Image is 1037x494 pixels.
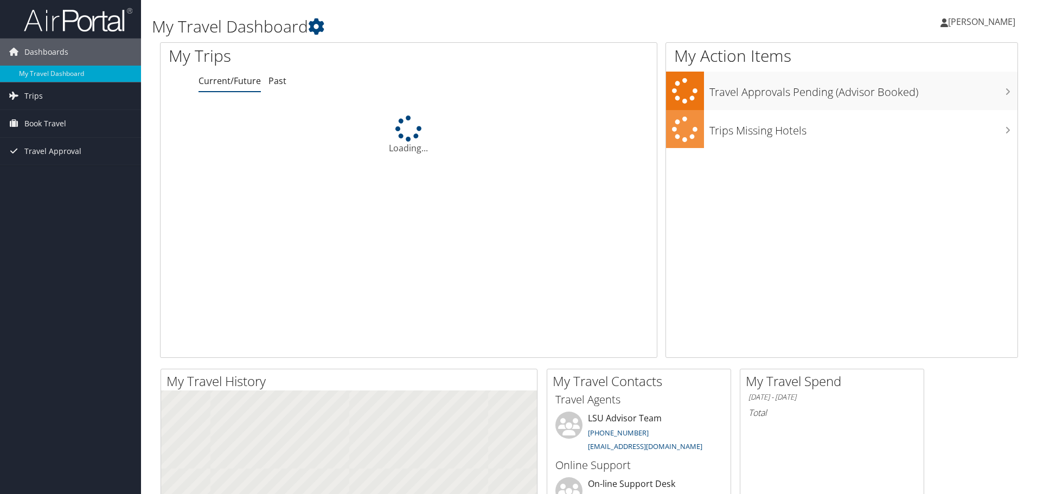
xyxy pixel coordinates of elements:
a: Past [268,75,286,87]
h6: Total [748,407,916,419]
h2: My Travel Spend [746,372,924,390]
h2: My Travel History [167,372,537,390]
li: LSU Advisor Team [550,412,728,456]
h3: Travel Agents [555,392,722,407]
a: Current/Future [199,75,261,87]
h1: My Action Items [666,44,1017,67]
a: Trips Missing Hotels [666,110,1017,149]
span: Dashboards [24,39,68,66]
h3: Online Support [555,458,722,473]
h3: Travel Approvals Pending (Advisor Booked) [709,79,1017,100]
a: [PERSON_NAME] [940,5,1026,38]
h2: My Travel Contacts [553,372,731,390]
h6: [DATE] - [DATE] [748,392,916,402]
a: Travel Approvals Pending (Advisor Booked) [666,72,1017,110]
h3: Trips Missing Hotels [709,118,1017,138]
span: [PERSON_NAME] [948,16,1015,28]
a: [PHONE_NUMBER] [588,428,649,438]
span: Trips [24,82,43,110]
a: [EMAIL_ADDRESS][DOMAIN_NAME] [588,441,702,451]
h1: My Trips [169,44,442,67]
div: Loading... [161,116,657,155]
span: Travel Approval [24,138,81,165]
img: airportal-logo.png [24,7,132,33]
span: Book Travel [24,110,66,137]
h1: My Travel Dashboard [152,15,735,38]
